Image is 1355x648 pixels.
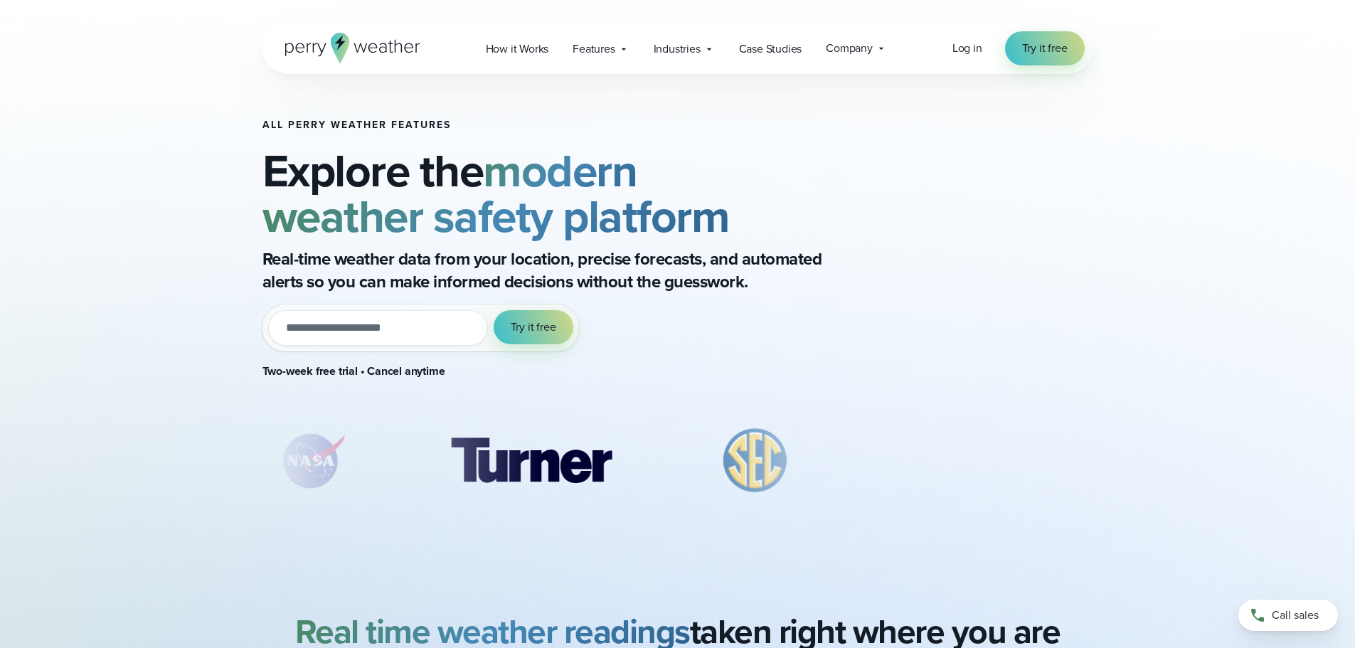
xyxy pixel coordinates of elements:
img: NASA.svg [262,425,361,496]
div: 1 of 8 [262,425,361,496]
a: Call sales [1238,600,1338,631]
strong: Two-week free trial • Cancel anytime [262,363,445,379]
span: Case Studies [739,41,802,58]
a: Case Studies [727,34,814,63]
a: How it Works [474,34,561,63]
span: How it Works [486,41,549,58]
div: slideshow [262,425,880,504]
h1: All Perry Weather Features [262,119,880,131]
span: Features [573,41,615,58]
span: Industries [654,41,701,58]
span: Call sales [1272,607,1319,624]
p: Real-time weather data from your location, precise forecasts, and automated alerts so you can mak... [262,248,831,293]
span: Try it free [511,319,556,336]
img: %E2%9C%85-SEC.svg [701,425,810,496]
h2: Explore the [262,148,880,239]
div: 2 of 8 [430,425,632,496]
img: Turner-Construction_1.svg [430,425,632,496]
div: 3 of 8 [701,425,810,496]
div: 4 of 8 [878,425,1080,496]
span: Try it free [1022,40,1068,57]
span: Company [826,40,873,57]
button: Try it free [494,310,573,344]
strong: modern weather safety platform [262,137,730,250]
img: Amazon-Air.svg [878,425,1080,496]
a: Log in [952,40,982,57]
span: Log in [952,40,982,56]
a: Try it free [1005,31,1085,65]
